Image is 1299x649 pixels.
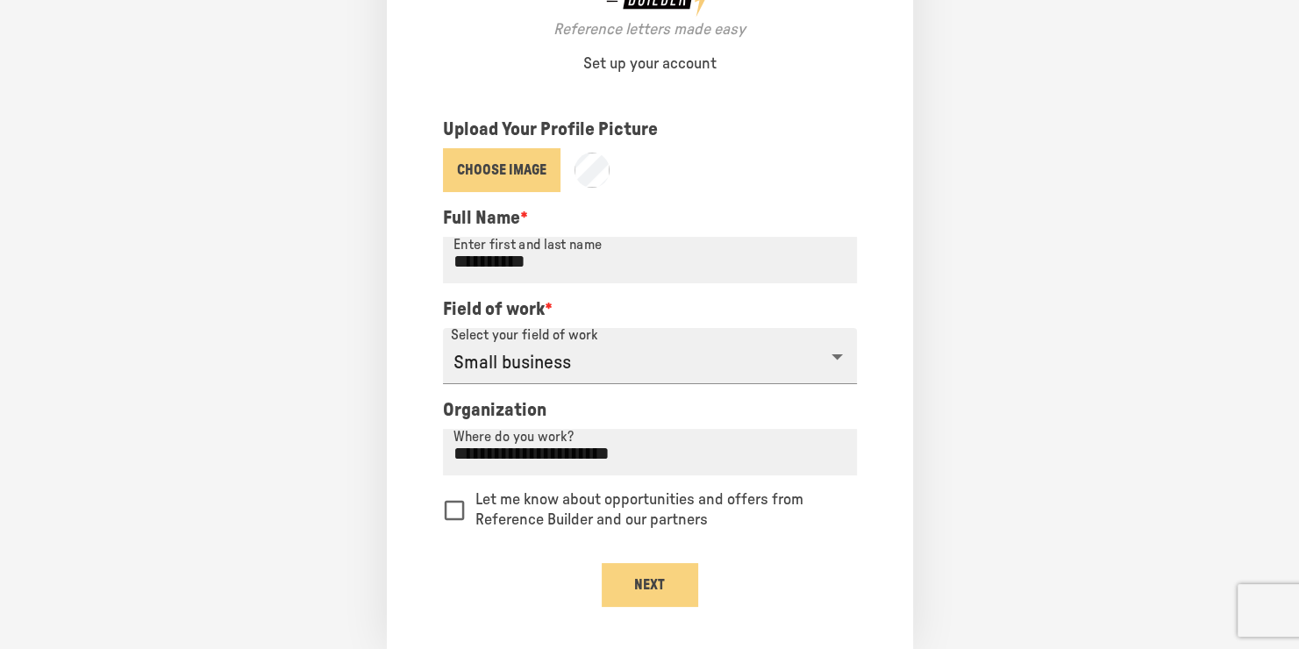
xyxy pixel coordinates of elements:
[443,328,857,384] div: Small business
[443,206,528,230] p: Full Name
[453,427,574,447] label: Where do you work?
[443,322,605,346] label: Select your field of work
[443,148,560,192] label: Choose Image
[602,563,698,607] button: Next
[443,297,553,321] p: Field of work
[453,235,603,255] label: Enter first and last name
[553,20,746,40] p: Reference letters made easy
[475,490,842,531] p: Let me know about opportunities and offers from Reference Builder and our partners
[443,398,546,422] p: Organization
[583,54,717,75] p: Set up your account
[443,118,658,141] p: Upload Your Profile Picture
